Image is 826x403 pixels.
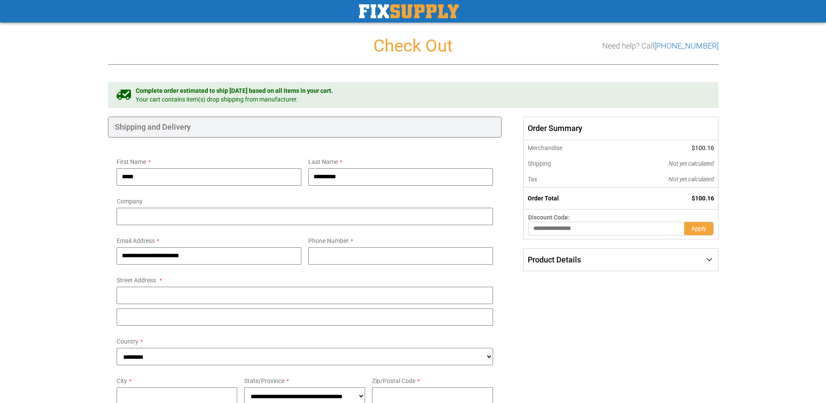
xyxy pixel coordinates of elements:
h3: Need help? Call [602,42,718,50]
span: Zip/Postal Code [372,377,415,384]
span: $100.16 [692,195,714,202]
img: Fix Industrial Supply [359,4,459,18]
span: Shipping [528,160,551,167]
span: State/Province [244,377,284,384]
span: Discount Code: [528,214,570,221]
span: Email Address [117,237,155,244]
span: Last Name [308,158,338,165]
th: Merchandise [524,140,610,156]
span: First Name [117,158,146,165]
span: Apply [691,225,706,232]
span: Order Summary [523,117,718,140]
th: Tax [524,171,610,187]
span: Phone Number [308,237,349,244]
span: Not yet calculated [669,160,714,167]
span: City [117,377,127,384]
div: Shipping and Delivery [108,117,502,138]
a: [PHONE_NUMBER] [654,41,718,50]
span: Country [117,338,138,345]
h1: Check Out [108,36,718,56]
span: Company [117,198,143,205]
span: Street Address [117,277,156,284]
span: Product Details [528,255,581,264]
span: Not yet calculated [669,176,714,183]
span: $100.16 [692,144,714,151]
strong: Order Total [528,195,559,202]
button: Apply [684,222,714,236]
span: Your cart contains item(s) drop shipping from manufacturer. [136,95,333,104]
span: Complete order estimated to ship [DATE] based on all items in your cart. [136,86,333,95]
a: store logo [359,4,459,18]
